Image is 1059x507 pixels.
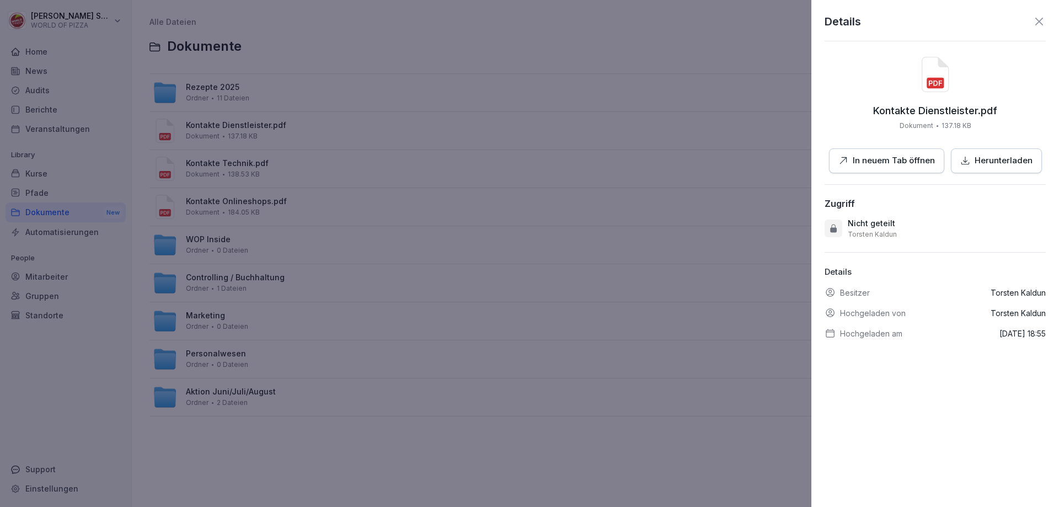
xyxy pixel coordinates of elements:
[975,154,1033,167] p: Herunterladen
[853,154,935,167] p: In neuem Tab öffnen
[942,121,971,131] p: 137.18 KB
[848,218,895,229] p: Nicht geteilt
[999,328,1046,339] p: [DATE] 18:55
[829,148,944,173] button: In neuem Tab öffnen
[840,307,906,319] p: Hochgeladen von
[840,287,870,298] p: Besitzer
[825,266,1046,279] p: Details
[825,13,861,30] p: Details
[951,148,1042,173] button: Herunterladen
[840,328,902,339] p: Hochgeladen am
[900,121,933,131] p: Dokument
[825,198,855,209] div: Zugriff
[991,287,1046,298] p: Torsten Kaldun
[848,230,897,239] p: Torsten Kaldun
[991,307,1046,319] p: Torsten Kaldun
[873,105,997,116] p: Kontakte Dienstleister.pdf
